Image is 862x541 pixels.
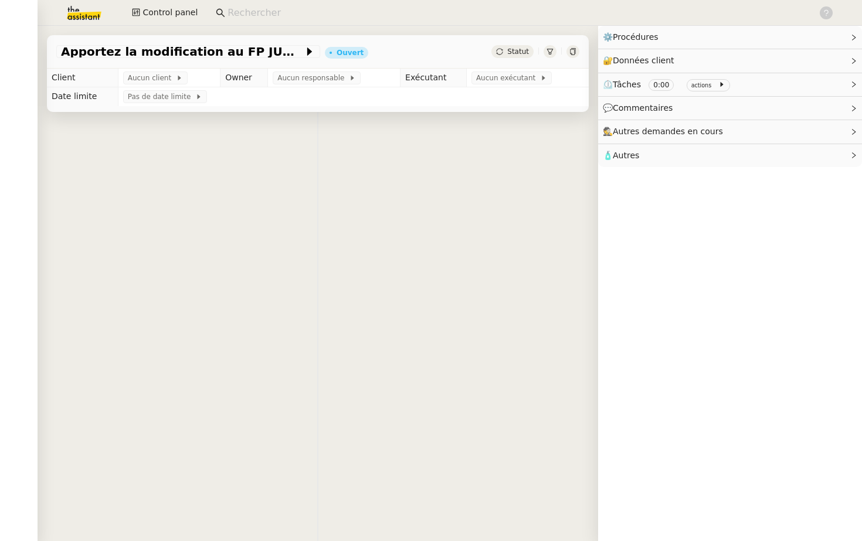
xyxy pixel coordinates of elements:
span: Aucun responsable [277,72,349,84]
span: Tâches [613,80,641,89]
div: 🔐Données client [598,49,862,72]
span: Autres demandes en cours [613,127,723,136]
input: Rechercher [228,5,806,21]
small: actions [691,82,712,89]
div: 🕵️Autres demandes en cours [598,120,862,143]
span: 🧴 [603,151,639,160]
span: Statut [507,47,529,56]
span: Aucun client [128,72,176,84]
div: Ouvert [337,49,364,56]
span: ⚙️ [603,30,664,44]
div: 💬Commentaires [598,97,862,120]
span: 🔐 [603,54,679,67]
span: Control panel [142,6,198,19]
span: Procédures [613,32,659,42]
span: Données client [613,56,674,65]
div: 🧴Autres [598,144,862,167]
span: ⏲️ [603,80,735,89]
div: ⚙️Procédures [598,26,862,49]
span: 🕵️ [603,127,728,136]
nz-tag: 0:00 [649,79,674,91]
span: 💬 [603,103,678,113]
td: Date limite [47,87,118,106]
span: Commentaires [613,103,673,113]
span: Apportez la modification au FP JUNCADIS [61,46,304,57]
div: ⏲️Tâches 0:00 actions [598,73,862,96]
span: Aucun exécutant [476,72,540,84]
td: Client [47,69,118,87]
td: Owner [220,69,268,87]
span: Pas de date limite [128,91,195,103]
button: Control panel [125,5,205,21]
td: Exécutant [401,69,467,87]
span: Autres [613,151,639,160]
